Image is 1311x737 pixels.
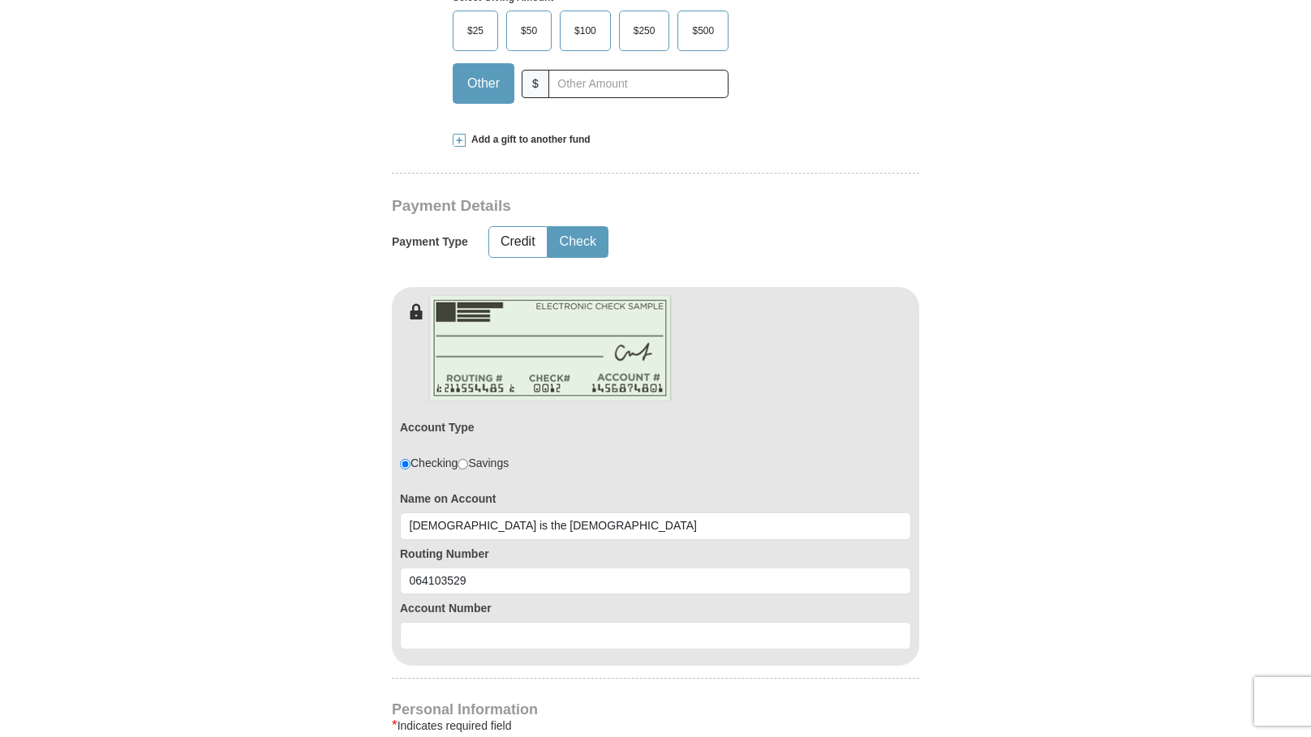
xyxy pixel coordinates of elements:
[459,71,508,96] span: Other
[400,600,911,616] label: Account Number
[513,19,545,43] span: $50
[625,19,664,43] span: $250
[548,70,729,98] input: Other Amount
[684,19,722,43] span: $500
[566,19,604,43] span: $100
[466,133,591,147] span: Add a gift to another fund
[392,235,468,249] h5: Payment Type
[548,227,608,257] button: Check
[400,455,509,471] div: Checking Savings
[522,70,549,98] span: $
[428,295,672,401] img: check-en.png
[489,227,547,257] button: Credit
[400,491,911,507] label: Name on Account
[459,19,492,43] span: $25
[400,419,475,435] label: Account Type
[392,703,919,716] h4: Personal Information
[392,197,806,216] h3: Payment Details
[400,546,911,562] label: Routing Number
[392,716,919,735] div: Indicates required field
